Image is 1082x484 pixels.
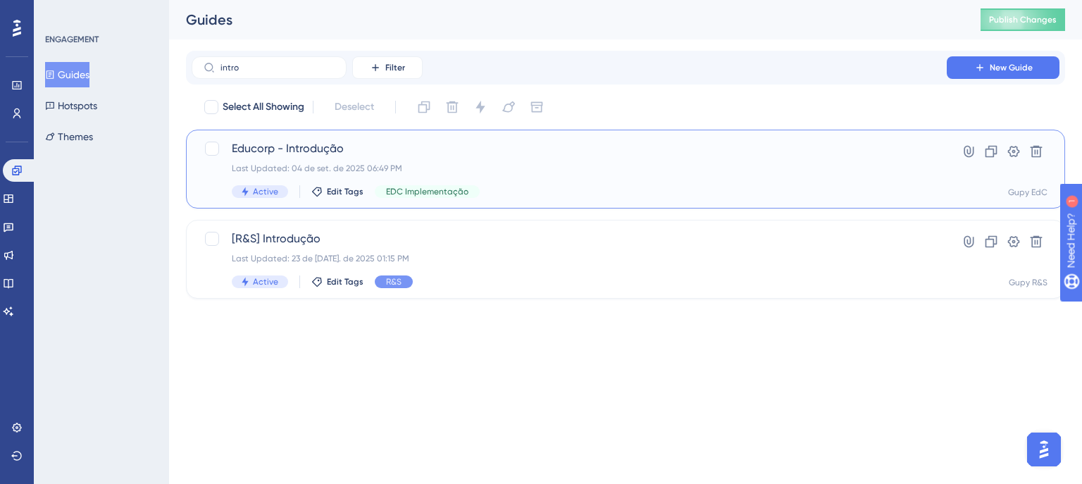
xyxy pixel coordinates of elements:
span: Deselect [335,99,374,116]
div: 1 [98,7,102,18]
button: Publish Changes [981,8,1065,31]
div: ENGAGEMENT [45,34,99,45]
input: Search [220,63,335,73]
div: Gupy R&S [1009,277,1047,288]
span: R&S [386,276,402,287]
div: Last Updated: 23 de [DATE]. de 2025 01:15 PM [232,253,907,264]
span: [R&S] Introdução [232,230,907,247]
span: Active [253,186,278,197]
span: Filter [385,62,405,73]
span: Need Help? [33,4,88,20]
div: Last Updated: 04 de set. de 2025 06:49 PM [232,163,907,174]
button: Themes [45,124,93,149]
button: Edit Tags [311,186,363,197]
span: Educorp - Introdução [232,140,907,157]
button: Hotspots [45,93,97,118]
button: Deselect [322,94,387,120]
span: Edit Tags [327,186,363,197]
span: EDC Implementação [386,186,468,197]
span: Select All Showing [223,99,304,116]
button: Filter [352,56,423,79]
div: Gupy EdC [1008,187,1047,198]
iframe: UserGuiding AI Assistant Launcher [1023,428,1065,471]
div: Guides [186,10,945,30]
button: Edit Tags [311,276,363,287]
button: New Guide [947,56,1059,79]
span: Edit Tags [327,276,363,287]
span: New Guide [990,62,1033,73]
span: Publish Changes [989,14,1057,25]
button: Guides [45,62,89,87]
span: Active [253,276,278,287]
